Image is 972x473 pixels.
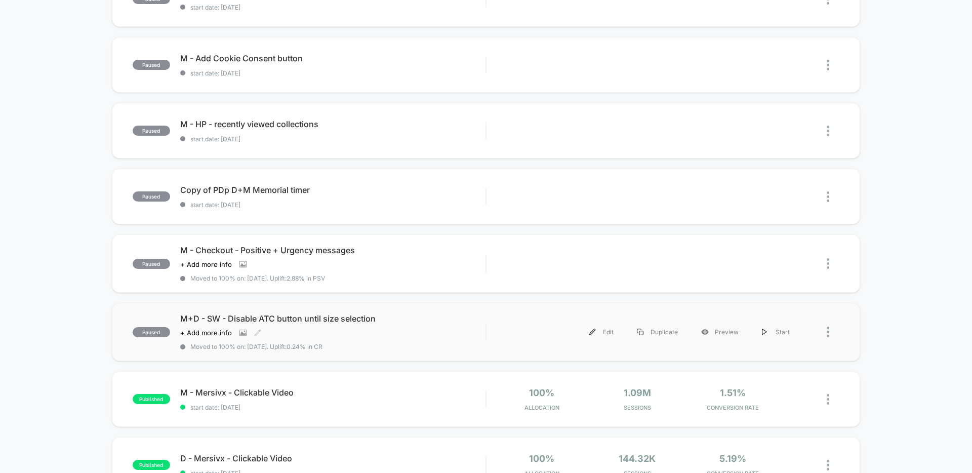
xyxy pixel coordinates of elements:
[180,119,485,129] span: M - HP - recently viewed collections
[190,274,325,282] span: Moved to 100% on: [DATE] . Uplift: 2.88% in PSV
[529,453,554,464] span: 100%
[180,69,485,77] span: start date: [DATE]
[180,260,232,268] span: + Add more info
[190,343,322,350] span: Moved to 100% on: [DATE] . Uplift: 0.24% in CR
[592,404,683,411] span: Sessions
[180,135,485,143] span: start date: [DATE]
[827,126,829,136] img: close
[827,60,829,70] img: close
[637,329,643,335] img: menu
[133,126,170,136] span: paused
[690,321,750,343] div: Preview
[180,201,485,209] span: start date: [DATE]
[720,387,746,398] span: 1.51%
[133,259,170,269] span: paused
[133,460,170,470] span: published
[133,394,170,404] span: published
[578,321,625,343] div: Edit
[625,321,690,343] div: Duplicate
[827,394,829,405] img: close
[180,4,485,11] span: start date: [DATE]
[529,387,554,398] span: 100%
[524,404,559,411] span: Allocation
[180,387,485,398] span: M - Mersivx - Clickable Video
[619,453,656,464] span: 144.32k
[827,258,829,269] img: close
[719,453,746,464] span: 5.19%
[180,313,485,324] span: M+D - SW - Disable ATC button until size selection
[133,60,170,70] span: paused
[133,191,170,202] span: paused
[827,327,829,337] img: close
[827,460,829,470] img: close
[180,245,485,255] span: M - Checkout - Positive + Urgency messages
[750,321,801,343] div: Start
[589,329,596,335] img: menu
[624,387,651,398] span: 1.09M
[180,185,485,195] span: Copy of PDp D+M Memorial timer
[180,329,232,337] span: + Add more info
[180,53,485,63] span: M - Add Cookie Consent button
[180,404,485,411] span: start date: [DATE]
[827,191,829,202] img: close
[687,404,778,411] span: CONVERSION RATE
[180,453,485,463] span: D - Mersivx - Clickable Video
[762,329,767,335] img: menu
[133,327,170,337] span: paused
